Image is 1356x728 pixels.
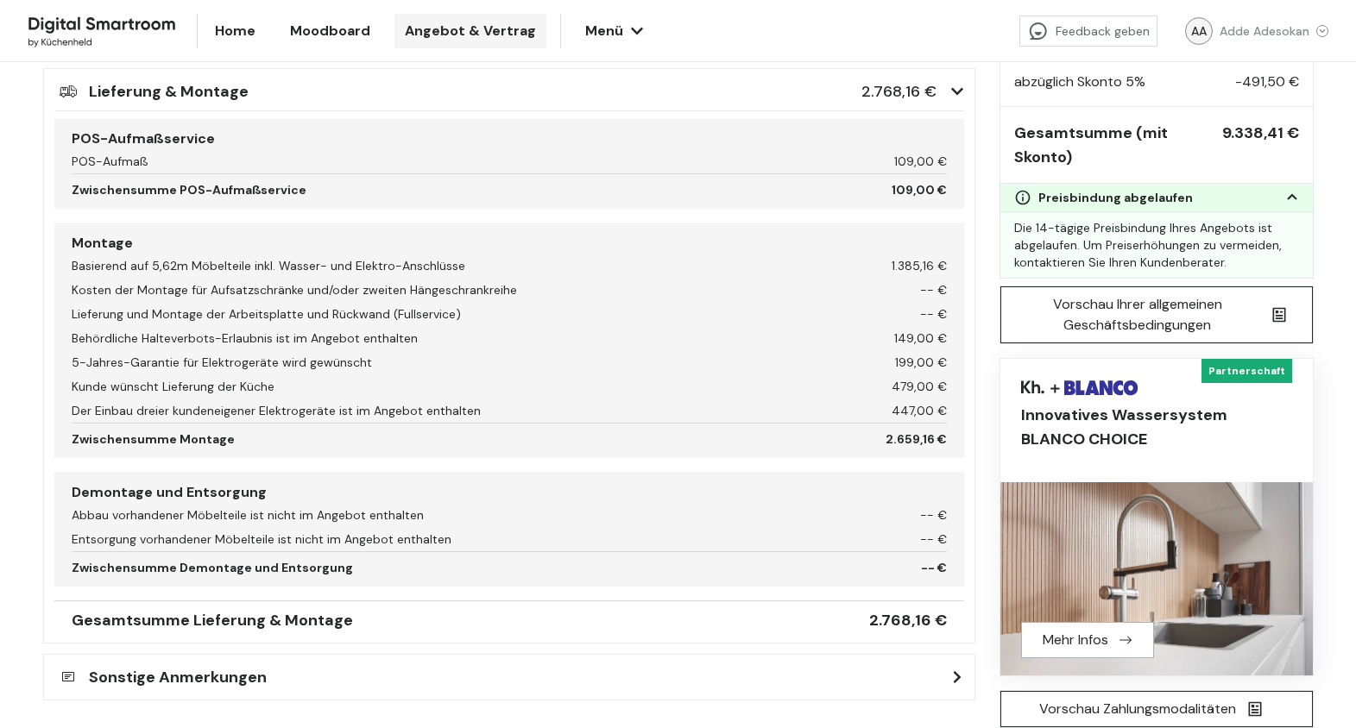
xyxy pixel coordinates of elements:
[1039,699,1236,719] span: Vorschau Zahlungsmodalitäten
[575,14,651,48] button: Menü
[72,129,947,149] h2: POS-Aufmaßservice
[1000,482,1313,675] img: Bild
[1000,691,1313,727] button: Vorschau Zahlungsmodalitäten
[1000,295,1313,313] a: Vorschau Ihrer allgemeinen Geschäftsbedingungen
[72,608,836,632] div: Gesamtsumme Lieferung & Montage
[89,79,249,104] h3: Lieferung & Montage
[72,254,465,278] div: Basierend auf 5,62m Möbelteile inkl. Wasser- und Elektro-Anschlüsse
[72,423,235,451] div: Zwischensumme Montage
[1038,184,1193,211] span: Preisbindung abgelaufen
[28,11,176,51] img: Kuechenheld logo
[72,306,390,322] span: Lieferung und Montage der Arbeitsplatte und Rückwand
[1185,17,1213,45] div: AA
[72,482,947,503] h2: Demontage und Entsorgung
[72,278,517,302] div: Kosten der Montage für Aufsatzschränke und/oder zweiten Hängeschrankreihe
[72,399,481,423] div: Der Einbau dreier kundeneigener Elektrogeräte ist im Angebot enthalten
[1201,359,1292,383] div: Partnerschaft
[451,527,947,551] div: -- €
[72,350,947,374] div: 5-Jahres-Garantie für Elektrogeräte wird gewünscht
[235,423,947,451] div: 2.659,16 €
[1220,22,1328,40] div: Adde Adesokan
[72,149,148,173] div: POS-Aufmaß
[1015,294,1260,336] span: Vorschau Ihrer allgemeinen Geschäftsbedingungen
[517,278,947,302] div: -- €
[353,551,947,580] div: -- €
[1014,72,1145,92] span: abzüglich Skonto 5%
[1043,630,1108,650] span: Mehr Infos
[1171,14,1342,48] button: AAAdde Adesokan
[372,350,947,374] div: 199,00 €
[1000,286,1313,343] button: Vorschau Ihrer allgemeinen Geschäftsbedingungen
[72,503,424,527] div: Abbau vorhandener Möbelteile ist nicht im Angebot enthalten
[1021,622,1154,658] button: Mehr Infos
[72,374,947,399] div: Kunde wünscht Lieferung der Küche
[148,149,947,173] div: 109,00 €
[869,608,947,632] div: 2.768,16 €
[1222,121,1299,145] span: 9.338,41 €
[424,503,947,527] div: -- €
[290,21,370,41] span: Moodboard
[1056,22,1150,40] span: Feedback geben
[72,326,418,350] div: Behördliche Halteverbots-Erlaubnis ist im Angebot enthalten
[465,254,947,278] div: 1.385,16 €
[390,306,461,322] span: ( Fullservice )
[205,14,266,48] a: Home
[72,527,451,551] div: Entsorgung vorhandener Möbelteile ist nicht im Angebot enthalten
[280,14,381,48] a: Moodboard
[1235,72,1299,92] span: - 491,50 €
[1021,403,1292,451] div: Innovatives Wassersystem BLANCO CHOICE
[861,79,937,104] span: 2.768,16 €
[72,233,947,254] h2: Montage
[481,399,947,423] div: 447,00 €
[1014,220,1282,270] span: Die 14-tägige Preisbindung Ihres Angebots ist abgelaufen. Um Preiserhöhungen zu vermeiden, kontak...
[306,173,947,202] div: 109,00 €
[274,374,947,399] div: 479,00 €
[72,173,306,202] div: Zwischensumme POS-Aufmaßservice
[215,21,255,41] span: Home
[1014,121,1215,169] span: Gesamtsumme (mit Skonto)
[394,14,546,48] a: Angebot & Vertrag
[418,326,947,350] div: 149,00 €
[89,665,267,689] h3: Sonstige Anmerkungen
[72,551,353,580] div: Zwischensumme Demontage und Entsorgung
[461,302,947,326] div: -- €
[405,21,536,41] span: Angebot & Vertrag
